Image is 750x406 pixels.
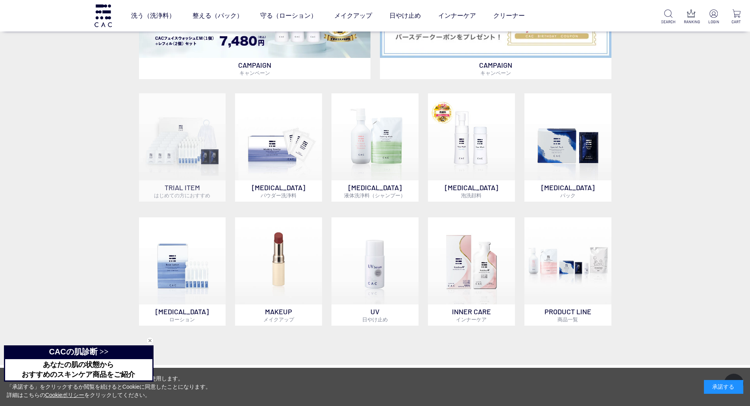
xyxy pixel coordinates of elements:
a: [MEDICAL_DATA]液体洗浄料（シャンプー） [331,93,419,202]
a: トライアルセット TRIAL ITEMはじめての方におすすめ [139,93,226,202]
span: パウダー洗浄料 [261,192,296,198]
p: [MEDICAL_DATA] [331,180,419,202]
a: 泡洗顔料 [MEDICAL_DATA]泡洗顔料 [428,93,515,202]
span: 泡洗顔料 [461,192,481,198]
a: RANKING [684,9,698,25]
span: キャンペーン [480,70,511,76]
p: UV [331,304,419,326]
p: CAMPAIGN [380,58,611,79]
span: メイクアップ [263,316,294,323]
span: 商品一覧 [557,316,578,323]
a: インナーケア [438,5,476,27]
p: RANKING [684,19,698,25]
span: ローション [169,316,195,323]
a: クリーナー [493,5,525,27]
a: LOGIN [706,9,721,25]
a: 洗う（洗浄料） [131,5,175,27]
span: 液体洗浄料（シャンプー） [344,192,406,198]
a: [MEDICAL_DATA]パウダー洗浄料 [235,93,322,202]
p: [MEDICAL_DATA] [524,180,611,202]
p: PRODUCT LINE [524,304,611,326]
a: [MEDICAL_DATA]ローション [139,217,226,326]
p: [MEDICAL_DATA] [428,180,515,202]
a: PRODUCT LINE商品一覧 [524,217,611,326]
p: SEARCH [661,19,676,25]
img: インナーケア [428,217,515,304]
a: インナーケア INNER CAREインナーケア [428,217,515,326]
span: パック [560,192,576,198]
a: MAKEUPメイクアップ [235,217,322,326]
p: INNER CARE [428,304,515,326]
span: インナーケア [456,316,487,323]
a: 整える（パック） [193,5,243,27]
p: TRIAL ITEM [139,180,226,202]
a: Cookieポリシー [45,392,85,398]
p: MAKEUP [235,304,322,326]
img: 泡洗顔料 [428,93,515,180]
a: 守る（ローション） [260,5,317,27]
img: トライアルセット [139,93,226,180]
p: [MEDICAL_DATA] [139,304,226,326]
a: UV日やけ止め [331,217,419,326]
a: [MEDICAL_DATA]パック [524,93,611,202]
span: キャンペーン [239,70,270,76]
p: CAMPAIGN [139,58,370,79]
a: メイクアップ [334,5,372,27]
p: LOGIN [706,19,721,25]
p: CART [729,19,744,25]
a: CART [729,9,744,25]
img: logo [93,4,113,27]
span: 日やけ止め [362,316,388,323]
a: 日やけ止め [389,5,421,27]
a: SEARCH [661,9,676,25]
div: 承諾する [704,380,743,394]
p: [MEDICAL_DATA] [235,180,322,202]
div: 当サイトでは、お客様へのサービス向上のためにCookieを使用します。 「承諾する」をクリックするか閲覧を続けるとCookieに同意したことになります。 詳細はこちらの をクリックしてください。 [7,374,211,399]
span: はじめての方におすすめ [154,192,210,198]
